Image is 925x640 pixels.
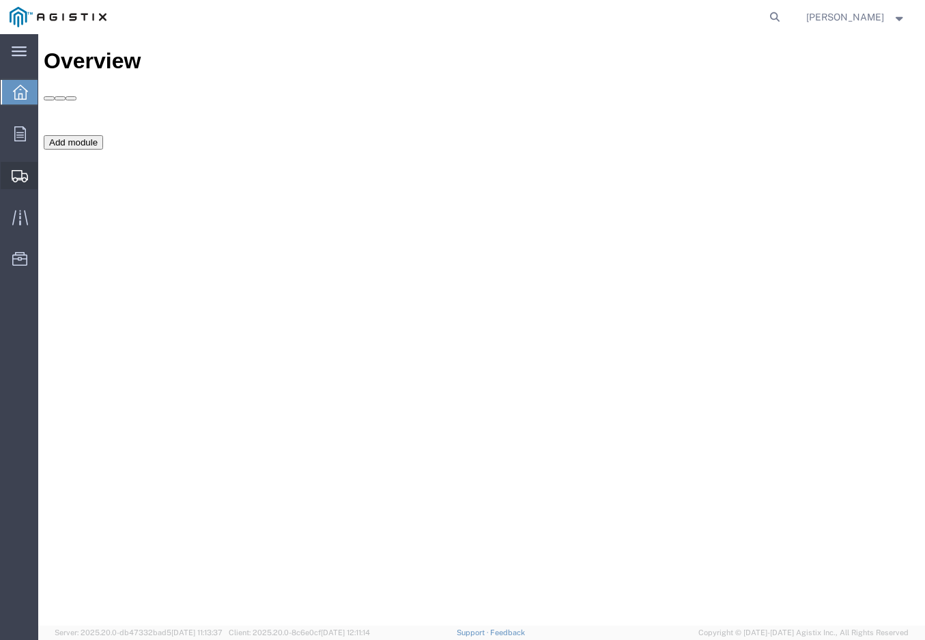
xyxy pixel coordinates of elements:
button: [PERSON_NAME] [806,9,907,25]
span: Server: 2025.20.0-db47332bad5 [55,628,223,637]
span: [DATE] 11:13:37 [171,628,223,637]
span: Client: 2025.20.0-8c6e0cf [229,628,370,637]
span: Copyright © [DATE]-[DATE] Agistix Inc., All Rights Reserved [698,627,909,639]
a: Feedback [490,628,525,637]
a: Support [457,628,491,637]
span: CYNTHIA WILLIAMS [806,10,884,25]
img: logo [10,7,106,27]
iframe: FS Legacy Container [38,34,925,626]
span: [DATE] 12:11:14 [321,628,370,637]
